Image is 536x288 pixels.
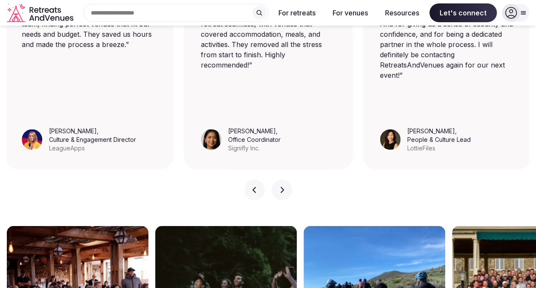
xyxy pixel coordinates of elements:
[22,129,42,150] img: Jamie Hancock
[7,3,75,23] svg: Retreats and Venues company logo
[228,127,276,134] cite: [PERSON_NAME]
[407,127,455,134] cite: [PERSON_NAME]
[228,126,281,152] figcaption: ,
[7,3,75,23] a: Visit the homepage
[201,129,221,150] img: Jasmine Pajarillo
[49,126,136,152] figcaption: ,
[378,3,426,22] button: Resources
[49,127,97,134] cite: [PERSON_NAME]
[407,144,471,152] div: LottieFiles
[22,9,156,50] blockquote: “ RetreatsAndVenues felt like part of our team, finding perfect venues that fit our needs and bud...
[228,144,281,152] div: Signifly Inc.
[49,144,136,152] div: LeagueApps
[272,3,322,22] button: For retreats
[380,9,515,80] blockquote: “ Thank you for saving us hours of work! And for giving us a sense of security and confidence, an...
[49,135,136,144] div: Culture & Engagement Director
[380,129,400,150] img: Grace Kim
[429,3,497,22] span: Let's connect
[228,135,281,144] div: Office Coordinator
[407,126,471,152] figcaption: ,
[201,9,336,70] blockquote: “ RetreatsAndVenues made planning our retreat seamless, with venues that covered accommodation, m...
[326,3,375,22] button: For venues
[407,135,471,144] div: People & Culture Lead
